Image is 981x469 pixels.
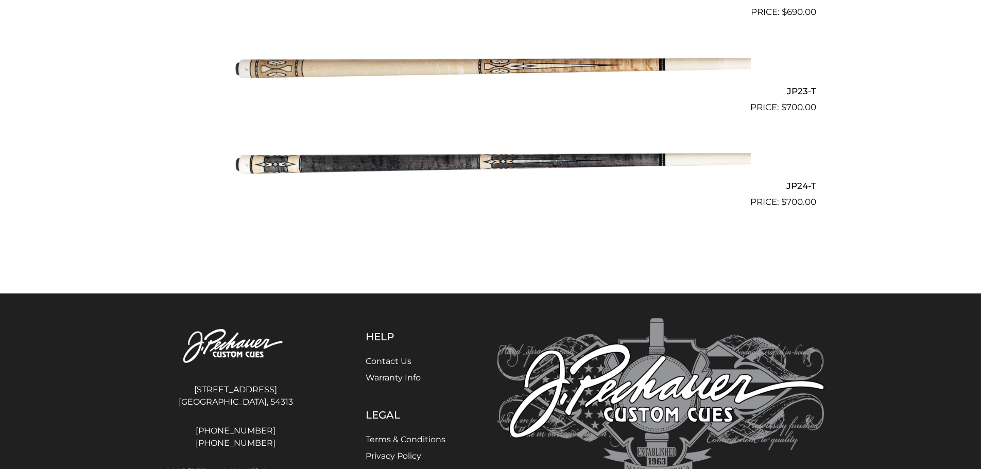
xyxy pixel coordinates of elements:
[157,437,315,449] a: [PHONE_NUMBER]
[781,102,786,112] span: $
[366,409,445,421] h5: Legal
[782,7,816,17] bdi: 690.00
[231,118,751,205] img: JP24-T
[231,23,751,110] img: JP23-T
[165,81,816,100] h2: JP23-T
[165,177,816,196] h2: JP24-T
[366,356,411,366] a: Contact Us
[781,197,816,207] bdi: 700.00
[165,118,816,209] a: JP24-T $700.00
[165,23,816,114] a: JP23-T $700.00
[157,318,315,375] img: Pechauer Custom Cues
[782,7,787,17] span: $
[366,451,421,461] a: Privacy Policy
[366,435,445,444] a: Terms & Conditions
[781,102,816,112] bdi: 700.00
[157,425,315,437] a: [PHONE_NUMBER]
[366,373,421,383] a: Warranty Info
[781,197,786,207] span: $
[157,379,315,412] address: [STREET_ADDRESS] [GEOGRAPHIC_DATA], 54313
[366,331,445,343] h5: Help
